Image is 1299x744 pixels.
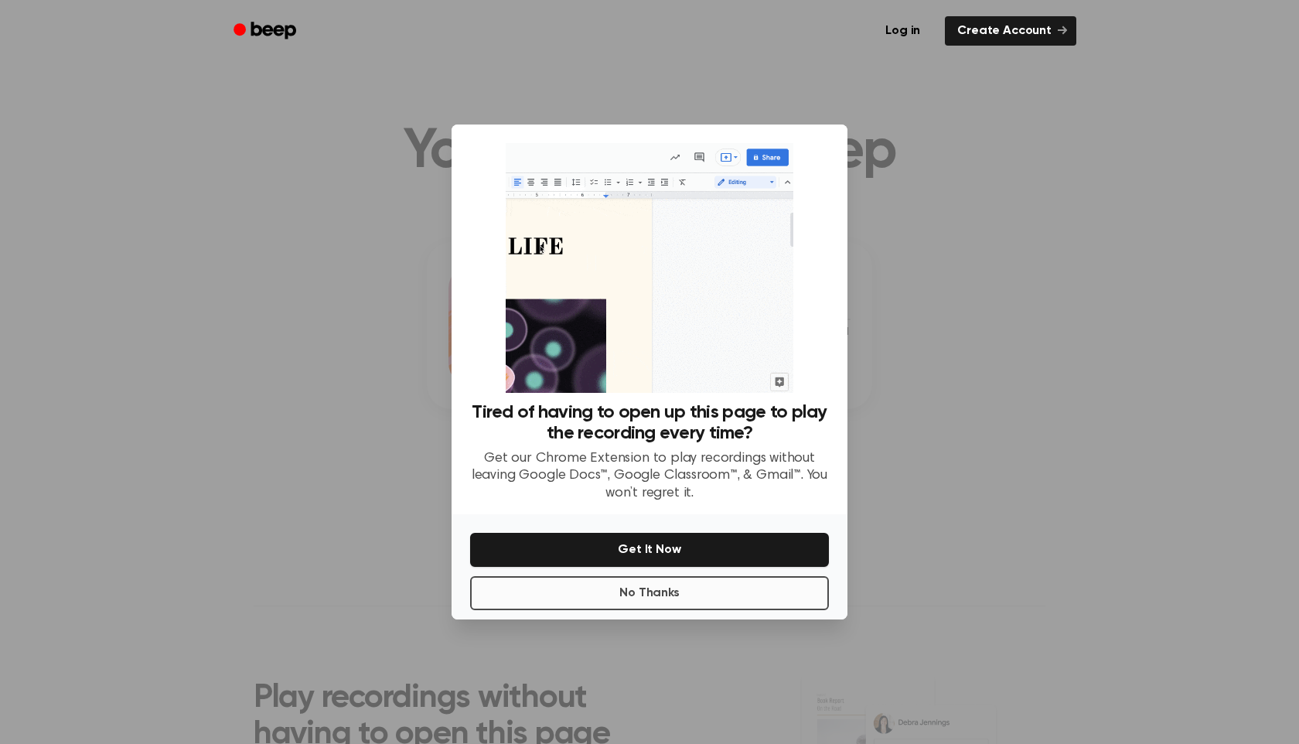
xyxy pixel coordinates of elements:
p: Get our Chrome Extension to play recordings without leaving Google Docs™, Google Classroom™, & Gm... [470,450,829,503]
button: Get It Now [470,533,829,567]
img: Beep extension in action [506,143,793,393]
h3: Tired of having to open up this page to play the recording every time? [470,402,829,444]
a: Create Account [945,16,1076,46]
a: Beep [223,16,310,46]
button: No Thanks [470,576,829,610]
a: Log in [870,13,936,49]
